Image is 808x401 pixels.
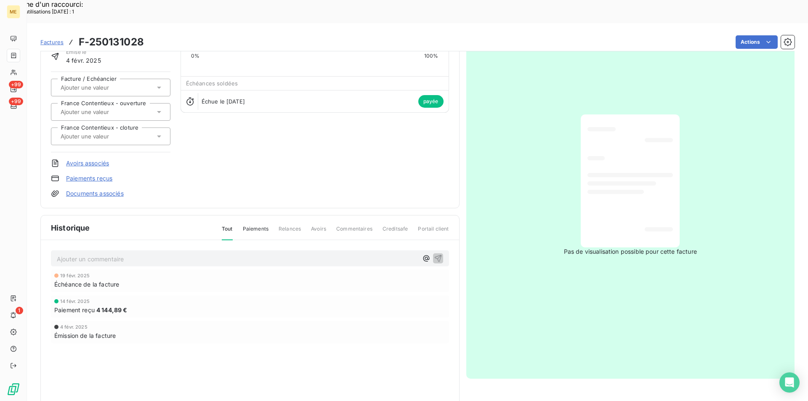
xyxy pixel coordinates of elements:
span: 14 févr. 2025 [60,299,90,304]
span: 1 [16,307,23,314]
span: Historique [51,222,90,234]
span: Factures [40,39,64,45]
span: Échéance de la facture [54,280,119,289]
span: Émise le [66,48,101,56]
span: 4 144,89 € [96,305,128,314]
h3: F-250131028 [79,35,144,50]
span: 0% [191,52,199,60]
span: payée [418,95,444,108]
span: 19 févr. 2025 [60,273,90,278]
div: Open Intercom Messenger [779,372,800,393]
input: Ajouter une valeur [60,133,144,140]
span: Émission de la facture [54,331,116,340]
span: Relances [279,225,301,239]
a: Avoirs associés [66,159,109,167]
span: Avoirs [311,225,326,239]
span: Commentaires [336,225,372,239]
span: Creditsafe [383,225,408,239]
span: Paiement reçu [54,305,95,314]
span: 4 févr. 2025 [60,324,88,329]
a: Paiements reçus [66,174,112,183]
input: Ajouter une valeur [60,84,144,91]
span: +99 [9,98,23,105]
input: Ajouter une valeur [60,108,144,116]
span: Pas de visualisation possible pour cette facture [564,247,697,256]
span: 100% [424,52,439,60]
span: Portail client [418,225,449,239]
span: Échue le [DATE] [202,98,245,105]
img: Logo LeanPay [7,382,20,396]
span: Tout [222,225,233,240]
span: 4 févr. 2025 [66,56,101,65]
span: +99 [9,81,23,88]
a: Documents associés [66,189,124,198]
span: Paiements [243,225,268,239]
span: Échéances soldées [186,80,238,87]
button: Actions [736,35,778,49]
a: Factures [40,38,64,46]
